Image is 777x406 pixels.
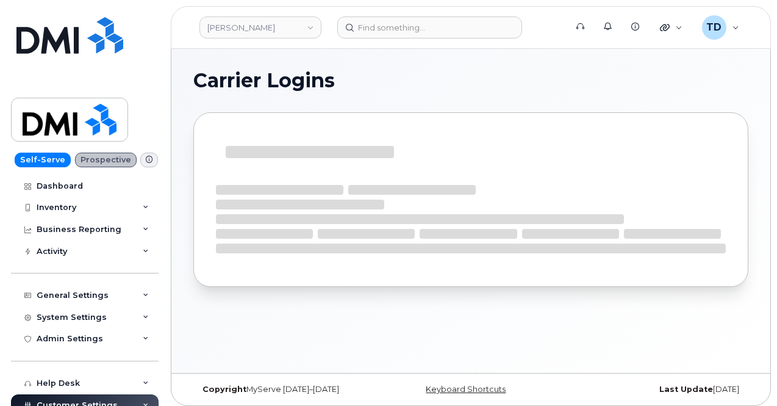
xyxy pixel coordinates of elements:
[193,385,378,394] div: MyServe [DATE]–[DATE]
[202,385,246,394] strong: Copyright
[426,385,506,394] a: Keyboard Shortcuts
[564,385,748,394] div: [DATE]
[659,385,713,394] strong: Last Update
[193,71,335,90] span: Carrier Logins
